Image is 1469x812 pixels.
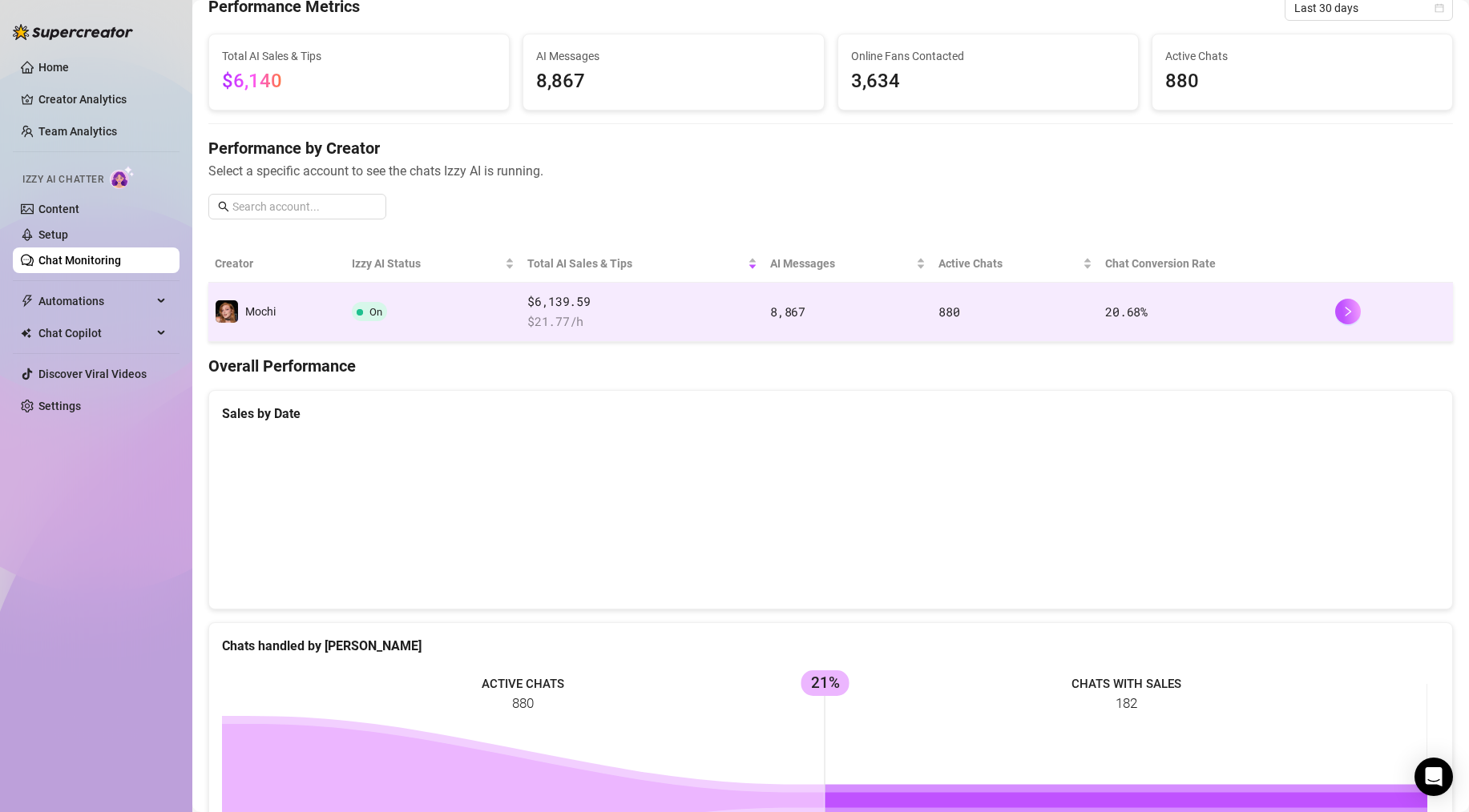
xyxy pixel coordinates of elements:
span: Select a specific account to see the chats Izzy AI is running. [208,161,1453,181]
span: 8,867 [536,66,810,97]
a: Home [38,61,69,74]
th: AI Messages [764,245,932,283]
span: $6,139.59 [527,292,757,312]
span: Mochi [245,305,276,318]
span: Active Chats [1165,47,1439,65]
span: AI Messages [770,255,913,272]
span: search [218,201,229,212]
span: right [1342,306,1354,317]
a: Discover Viral Videos [38,368,147,380]
span: AI Messages [536,47,810,65]
h4: Overall Performance [208,355,1453,377]
th: Creator [208,245,345,283]
span: $6,140 [222,70,282,92]
span: 8,867 [770,303,805,320]
span: Total AI Sales & Tips [527,255,745,272]
div: Chats handled by [PERSON_NAME] [222,636,1439,656]
a: Setup [38,228,68,241]
a: Creator Analytics [38,86,167,112]
span: 880 [938,303,959,320]
th: Chat Conversion Rate [1099,245,1328,283]
img: logo-BBDzfeDw.svg [13,24,133,40]
span: Total AI Sales & Tips [222,47,496,65]
div: Sales by Date [222,404,1439,424]
span: Online Fans Contacted [851,47,1125,65]
a: Team Analytics [38,125,117,138]
a: Settings [38,400,81,412]
th: Total AI Sales & Tips [521,245,764,283]
span: calendar [1435,3,1444,13]
span: Active Chats [938,255,1080,272]
span: Izzy AI Status [352,255,502,272]
span: 20.68 % [1105,303,1147,320]
img: Chat Copilot [21,328,31,339]
a: Content [38,203,79,215]
span: $ 21.77 /h [527,312,757,332]
div: Open Intercom Messenger [1415,758,1453,796]
span: Izzy AI Chatter [22,172,103,187]
span: 3,634 [851,66,1125,97]
span: On [369,306,382,318]
span: thunderbolt [21,295,34,308]
h4: Performance by Creator [208,137,1453,159]
span: Automations [38,288,152,314]
a: Chat Monitoring [38,254,121,267]
button: right [1335,299,1361,324]
img: AI Chatter [110,166,135,189]
span: 880 [1165,66,1439,97]
span: Chat Copilot [38,320,152,346]
th: Active Chats [932,245,1099,283]
input: Search account... [232,198,377,215]
img: Mochi [216,300,238,323]
th: Izzy AI Status [345,245,521,283]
